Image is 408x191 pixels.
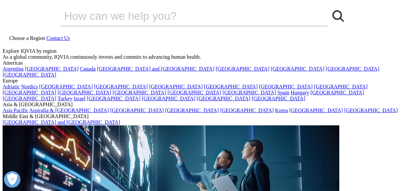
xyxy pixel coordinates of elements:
div: Americas [3,60,405,66]
a: [GEOGRAPHIC_DATA] [3,72,56,78]
a: [GEOGRAPHIC_DATA] [39,84,93,89]
a: Adriatic [3,84,20,89]
a: [GEOGRAPHIC_DATA] [252,96,305,101]
a: [GEOGRAPHIC_DATA] [326,66,379,72]
a: [GEOGRAPHIC_DATA] [112,90,166,95]
a: [GEOGRAPHIC_DATA] [271,66,324,72]
a: Canada [80,66,96,72]
div: As a global community, IQVIA continuously invests and commits to advancing human health. [3,54,405,60]
div: Middle East & [GEOGRAPHIC_DATA] [3,113,405,119]
button: Open Preferences [4,171,20,188]
a: [GEOGRAPHIC_DATA] [165,108,219,113]
span: Choose a Region [9,35,45,41]
a: [GEOGRAPHIC_DATA] [149,84,203,89]
a: [GEOGRAPHIC_DATA] [3,96,56,101]
a: [GEOGRAPHIC_DATA] and [GEOGRAPHIC_DATA] [3,119,120,125]
svg: Search [332,10,344,22]
a: [GEOGRAPHIC_DATA] [223,90,276,95]
a: Israel [74,96,86,101]
a: [GEOGRAPHIC_DATA] [94,84,148,89]
a: [GEOGRAPHIC_DATA] and [GEOGRAPHIC_DATA] [97,66,214,72]
a: [GEOGRAPHIC_DATA] [314,84,368,89]
a: [GEOGRAPHIC_DATA] [289,108,343,113]
a: Korea [275,108,288,113]
a: Nordics [21,84,38,89]
div: Europe [3,78,405,84]
a: [GEOGRAPHIC_DATA] [142,96,195,101]
a: [GEOGRAPHIC_DATA] [344,108,398,113]
a: [GEOGRAPHIC_DATA] [3,90,56,95]
a: [GEOGRAPHIC_DATA] [58,90,111,95]
a: [GEOGRAPHIC_DATA] [216,66,269,72]
a: Turkey [58,96,73,101]
a: Spain [277,90,289,95]
input: Search [60,6,309,26]
a: [GEOGRAPHIC_DATA] [259,84,313,89]
a: Search [328,6,348,26]
div: Explore IQVIA by region [3,48,405,54]
a: [GEOGRAPHIC_DATA] [197,96,250,101]
a: Argentina [3,66,24,72]
div: Asia & [GEOGRAPHIC_DATA] [3,102,405,108]
a: Asia Pacific [3,108,28,113]
a: Contact Us [46,35,70,41]
a: [GEOGRAPHIC_DATA] [167,90,221,95]
a: [GEOGRAPHIC_DATA] [204,84,258,89]
a: [GEOGRAPHIC_DATA] [110,108,164,113]
a: [GEOGRAPHIC_DATA] [220,108,274,113]
a: Hungary [291,90,309,95]
a: [GEOGRAPHIC_DATA] [87,96,140,101]
a: [GEOGRAPHIC_DATA] [310,90,364,95]
a: Australia & [GEOGRAPHIC_DATA] [29,108,109,113]
a: [GEOGRAPHIC_DATA] [25,66,79,72]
